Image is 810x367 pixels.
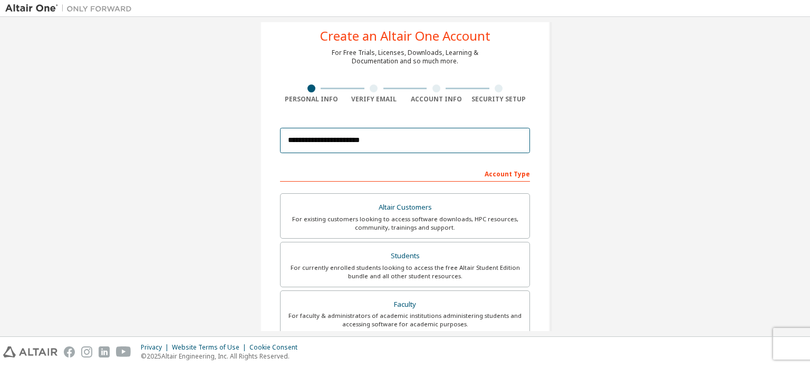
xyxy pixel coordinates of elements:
[64,346,75,357] img: facebook.svg
[3,346,57,357] img: altair_logo.svg
[287,297,523,312] div: Faculty
[116,346,131,357] img: youtube.svg
[172,343,249,352] div: Website Terms of Use
[141,343,172,352] div: Privacy
[320,30,490,42] div: Create an Altair One Account
[99,346,110,357] img: linkedin.svg
[81,346,92,357] img: instagram.svg
[287,264,523,280] div: For currently enrolled students looking to access the free Altair Student Edition bundle and all ...
[280,95,343,103] div: Personal Info
[287,200,523,215] div: Altair Customers
[249,343,304,352] div: Cookie Consent
[468,95,531,103] div: Security Setup
[287,249,523,264] div: Students
[332,49,478,65] div: For Free Trials, Licenses, Downloads, Learning & Documentation and so much more.
[287,312,523,328] div: For faculty & administrators of academic institutions administering students and accessing softwa...
[405,95,468,103] div: Account Info
[5,3,137,14] img: Altair One
[287,215,523,232] div: For existing customers looking to access software downloads, HPC resources, community, trainings ...
[343,95,406,103] div: Verify Email
[280,165,530,182] div: Account Type
[141,352,304,361] p: © 2025 Altair Engineering, Inc. All Rights Reserved.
